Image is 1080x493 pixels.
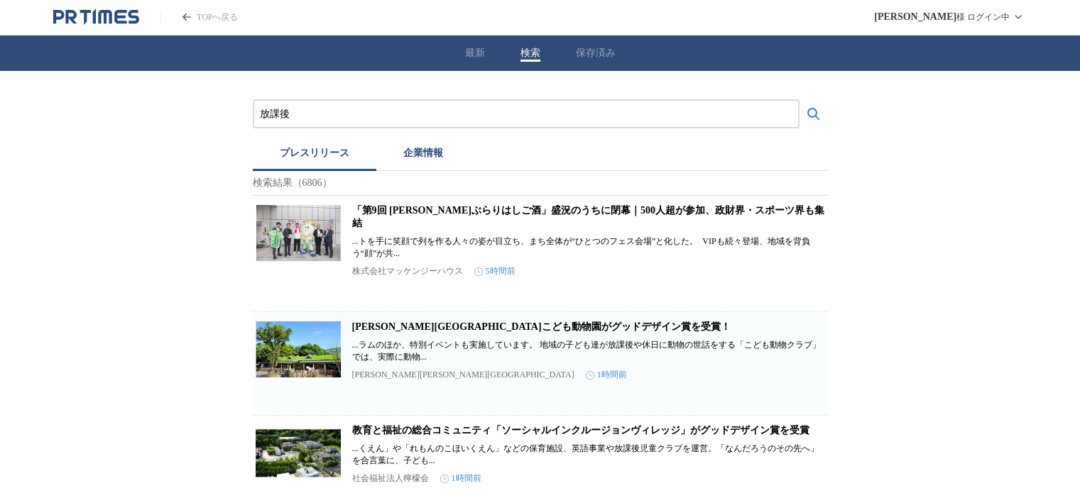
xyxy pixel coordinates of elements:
span: [PERSON_NAME] [874,11,956,23]
time: 5時間前 [474,265,516,277]
a: PR TIMESのトップページはこちら [53,9,139,26]
img: 板橋区立こども動物園がグッドデザイン賞を受賞！ [256,321,341,377]
a: PR TIMESのトップページはこちら [160,11,238,23]
button: プレスリリース [253,140,376,171]
button: 検索する [800,100,828,128]
p: ...ラムのほか、特別イベントも実施しています。 地域の子ども達が放課後や休日に動物の世話をする「こども動物クラブ」では、実際に動物... [352,339,825,363]
p: 社会福祉法人檸檬会 [352,472,429,484]
p: ...トを手に笑顔で列を作る人々の姿が目立ち、まち全体が“ひとつのフェス会場”と化した。 VIPも続々登場、地域を背負う“顔”が共... [352,236,825,260]
a: 「第9回 [PERSON_NAME]ぶらりはしご酒」盛況のうちに閉幕｜500人超が参加、政財界・スポーツ界も集結 [352,205,824,228]
p: [PERSON_NAME][PERSON_NAME][GEOGRAPHIC_DATA] [352,370,574,380]
time: 1時間前 [586,369,627,381]
button: 保存済み [576,47,616,60]
input: プレスリリースおよび企業を検索する [260,106,792,122]
p: 検索結果（6806） [253,171,828,196]
button: 最新 [465,47,485,60]
a: [PERSON_NAME][GEOGRAPHIC_DATA]こども動物園がグッドデザイン賞を受賞！ [352,321,731,332]
img: 「第9回 平塚ぶらりはしご酒」盛況のうちに閉幕｜500人超が参加、政財界・スポーツ界も集結 [256,204,341,261]
p: 株式会社マッケンジーハウス [352,265,463,277]
p: ...くえん」や「れもんのこほいくえん」などの保育施設、英語事業や放課後児童クラブを運営。「なんだろうのその先へ」を合言葉に、子ども... [352,443,825,467]
time: 1時間前 [440,472,481,484]
button: 検索 [520,47,540,60]
img: 教育と福祉の総合コミュニティ「ソーシャルインクルージョンヴィレッジ」がグッドデザイン賞を受賞 [256,424,341,481]
a: 教育と福祉の総合コミュニティ「ソーシャルインクルージョンヴィレッジ」がグッドデザイン賞を受賞 [352,425,809,436]
button: 企業情報 [376,140,470,171]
